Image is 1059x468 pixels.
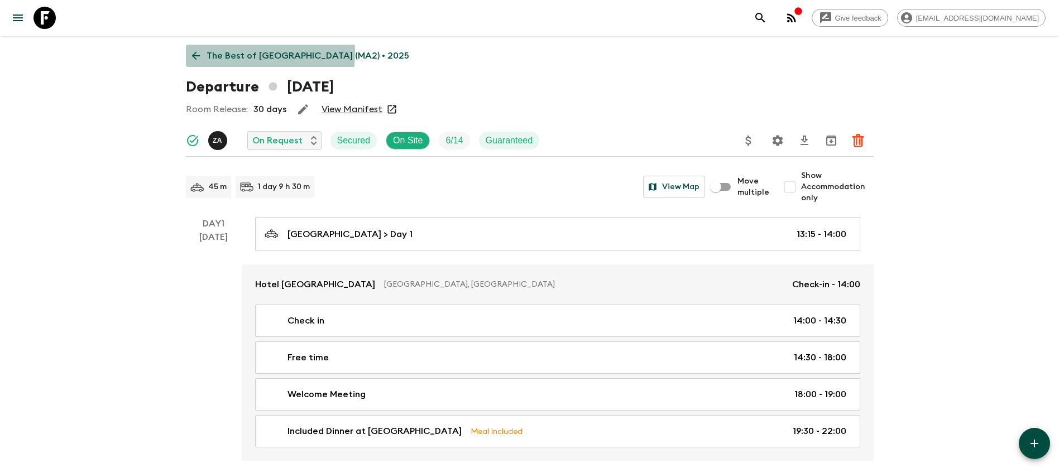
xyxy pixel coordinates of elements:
p: The Best of [GEOGRAPHIC_DATA] (MA2) • 2025 [207,49,409,62]
p: [GEOGRAPHIC_DATA] > Day 1 [287,228,413,241]
a: Give feedback [812,9,888,27]
span: Move multiple [737,176,770,198]
p: 14:30 - 18:00 [794,351,846,364]
p: Check-in - 14:00 [792,278,860,291]
a: Free time14:30 - 18:00 [255,341,860,374]
span: Give feedback [829,14,888,22]
p: Included Dinner at [GEOGRAPHIC_DATA] [287,424,462,438]
button: ZA [208,131,229,150]
button: Settings [766,129,789,152]
a: [GEOGRAPHIC_DATA] > Day 113:15 - 14:00 [255,217,860,251]
p: Check in [287,314,324,327]
p: Hotel [GEOGRAPHIC_DATA] [255,278,375,291]
p: 45 m [208,181,227,192]
p: 30 days [253,103,286,116]
button: Update Price, Early Bird Discount and Costs [737,129,760,152]
p: Meal Included [471,425,523,437]
button: menu [7,7,29,29]
a: Check in14:00 - 14:30 [255,305,860,337]
h1: Departure [DATE] [186,76,334,98]
div: Trip Fill [439,132,469,149]
span: Show Accommodation only [801,170,874,204]
span: [EMAIL_ADDRESS][DOMAIN_NAME] [910,14,1045,22]
button: search adventures [749,7,772,29]
button: Delete [847,129,869,152]
svg: Synced Successfully [186,134,199,147]
p: Z A [213,136,222,145]
div: Secured [330,132,377,149]
p: Day 1 [186,217,242,230]
p: 19:30 - 22:00 [793,424,846,438]
div: [DATE] [199,230,228,461]
p: Guaranteed [486,134,533,147]
button: Archive (Completed, Cancelled or Unsynced Departures only) [820,129,842,152]
p: Free time [287,351,329,364]
a: The Best of [GEOGRAPHIC_DATA] (MA2) • 2025 [186,45,415,67]
a: Welcome Meeting18:00 - 19:00 [255,378,860,411]
a: Included Dinner at [GEOGRAPHIC_DATA]Meal Included19:30 - 22:00 [255,415,860,447]
p: [GEOGRAPHIC_DATA], [GEOGRAPHIC_DATA] [384,279,783,290]
p: Secured [337,134,371,147]
button: Download CSV [793,129,816,152]
p: 14:00 - 14:30 [793,314,846,327]
p: 13:15 - 14:00 [797,228,846,241]
p: Room Release: [186,103,248,116]
p: 18:00 - 19:00 [794,388,846,401]
p: On Site [393,134,423,147]
div: On Site [386,132,430,149]
p: On Request [252,134,303,147]
a: View Manifest [322,104,382,115]
div: [EMAIL_ADDRESS][DOMAIN_NAME] [897,9,1046,27]
a: Hotel [GEOGRAPHIC_DATA][GEOGRAPHIC_DATA], [GEOGRAPHIC_DATA]Check-in - 14:00 [242,264,874,305]
p: 6 / 14 [445,134,463,147]
button: View Map [643,176,705,198]
span: Zakaria Achahri [208,134,229,143]
p: 1 day 9 h 30 m [258,181,310,192]
p: Welcome Meeting [287,388,366,401]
